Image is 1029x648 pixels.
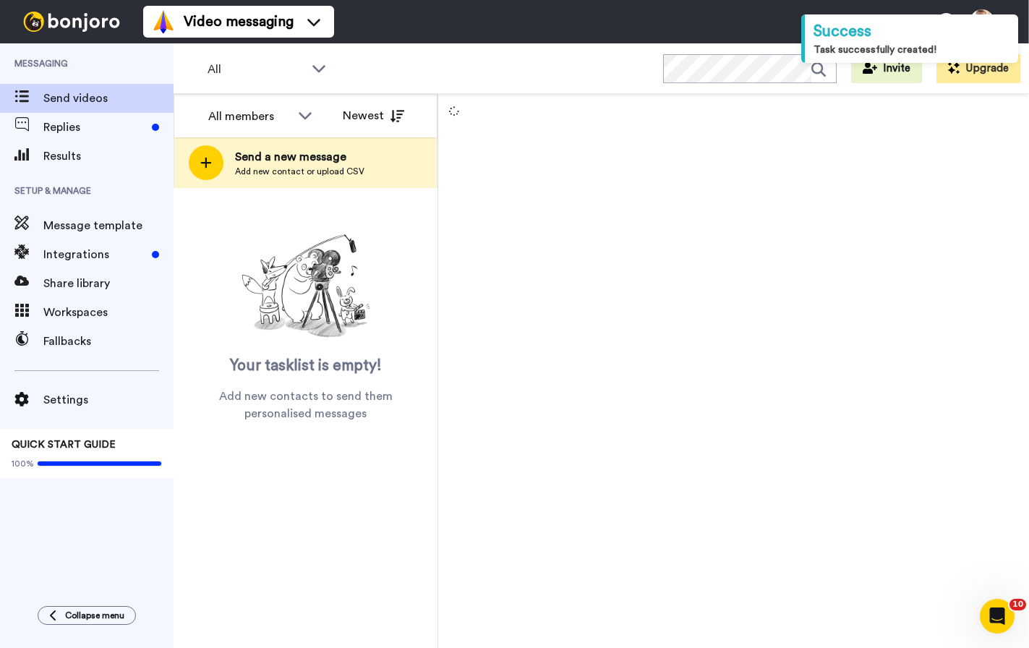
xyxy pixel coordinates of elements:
span: Your tasklist is empty! [230,355,382,377]
span: Add new contact or upload CSV [235,166,364,177]
span: Send a new message [235,148,364,166]
span: Add new contacts to send them personalised messages [195,388,416,422]
span: All [208,61,304,78]
span: 10 [1009,599,1026,610]
span: Workspaces [43,304,174,321]
div: All members [208,108,291,125]
span: Fallbacks [43,333,174,350]
span: Send videos [43,90,174,107]
span: Integrations [43,246,146,263]
iframe: Intercom live chat [980,599,1015,634]
img: bj-logo-header-white.svg [17,12,126,32]
span: Results [43,148,174,165]
span: Settings [43,391,174,409]
span: Share library [43,275,174,292]
button: Newest [332,101,415,130]
img: vm-color.svg [152,10,175,33]
span: Collapse menu [65,610,124,621]
span: Message template [43,217,174,234]
span: Video messaging [184,12,294,32]
div: Success [814,20,1009,43]
span: Replies [43,119,146,136]
button: Upgrade [936,54,1020,83]
div: Task successfully created! [814,43,1009,57]
img: ready-set-action.png [234,229,378,344]
span: QUICK START GUIDE [12,440,116,450]
button: Collapse menu [38,606,136,625]
button: Invite [851,54,922,83]
span: 100% [12,458,34,469]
